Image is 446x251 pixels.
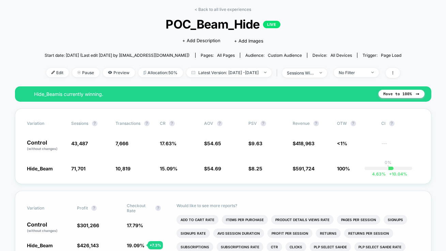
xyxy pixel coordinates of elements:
span: Preview [103,68,135,77]
span: 19.09 % [127,242,144,248]
span: (without changes) [27,229,58,233]
img: end [320,72,322,73]
div: Pages: [201,53,235,58]
li: Returns [316,229,341,238]
li: Returns Per Session [344,229,393,238]
span: 9.63 [252,140,263,146]
li: Avg Session Duration [213,229,264,238]
span: + Add Images [234,38,264,44]
span: Hide_Beam [27,166,53,171]
span: 17.79 % [127,222,143,228]
p: | [388,165,389,170]
span: 17.63 % [160,140,177,146]
span: Device: [307,53,357,58]
div: No Filter [339,70,366,75]
span: Pause [72,68,99,77]
button: ? [155,205,161,211]
div: Trigger: [363,53,401,58]
span: + [389,171,392,177]
button: ? [91,205,97,211]
span: Edit [46,68,69,77]
span: CI [382,121,419,126]
span: | [275,68,282,78]
span: 15.09 % [160,166,178,171]
span: Hide_Beam is currently winning. [34,91,372,97]
span: Custom Audience [268,53,302,58]
p: LIVE [263,21,280,28]
p: Would like to see more reports? [176,203,419,208]
li: Pages Per Session [337,215,380,224]
span: Profit [77,205,88,211]
span: $ [249,166,263,171]
span: 54.69 [207,166,221,171]
li: Items Per Purchase [222,215,268,224]
div: + 7.3 % [148,241,163,249]
span: + Add Description [183,37,221,44]
span: $ [77,222,99,228]
span: 426,143 [80,242,99,248]
span: Sessions [72,121,89,126]
span: $ [204,140,221,146]
p: 0% [385,160,392,165]
li: Profit Per Session [267,229,312,238]
span: 418,963 [296,140,315,146]
p: Control [27,222,70,233]
span: Hide_Beam [27,242,53,248]
span: 43,487 [72,140,88,146]
span: Variation [27,203,65,213]
button: ? [313,121,319,126]
img: edit [51,71,55,74]
span: $ [293,166,315,171]
span: Latest Version: [DATE] - [DATE] [186,68,272,77]
div: sessions with impression [287,70,314,76]
span: POC_Beam_Hide [62,17,384,31]
button: ? [351,121,356,126]
img: end [371,72,374,73]
img: calendar [191,71,195,74]
span: 8.25 [252,166,263,171]
span: $ [293,140,315,146]
button: ? [389,121,395,126]
span: all devices [330,53,352,58]
li: Signups [384,215,407,224]
span: PSV [249,121,257,126]
button: Move to 100% [379,90,425,98]
img: end [264,72,266,73]
span: Transactions [116,121,141,126]
span: Variation [27,121,65,126]
span: 4.63 % [372,171,386,177]
span: 7,666 [116,140,129,146]
img: rebalance [143,71,146,74]
button: ? [217,121,222,126]
span: --- [382,141,419,151]
img: end [77,71,81,74]
span: 71,701 [72,166,86,171]
p: Control [27,140,65,151]
span: 10.04 % [386,171,407,177]
span: $ [77,242,99,248]
span: 10,819 [116,166,131,171]
li: Add To Cart Rate [176,215,218,224]
span: AOV [204,121,214,126]
span: Allocation: 50% [138,68,183,77]
span: $ [204,166,221,171]
a: < Back to all live experiences [195,7,251,12]
span: 301,266 [80,222,99,228]
span: $ [249,140,263,146]
span: 54.65 [207,140,221,146]
span: CR [160,121,166,126]
span: 591,724 [296,166,315,171]
span: 100% [337,166,350,171]
button: ? [92,121,97,126]
span: <1% [337,140,348,146]
span: all pages [217,53,235,58]
div: Audience: [245,53,302,58]
li: Signups Rate [176,229,210,238]
li: Product Details Views Rate [271,215,334,224]
button: ? [144,121,150,126]
span: Checkout Rate [127,203,152,213]
span: (without changes) [27,147,58,151]
span: OTW [337,121,375,126]
span: Page Load [381,53,401,58]
button: ? [261,121,266,126]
